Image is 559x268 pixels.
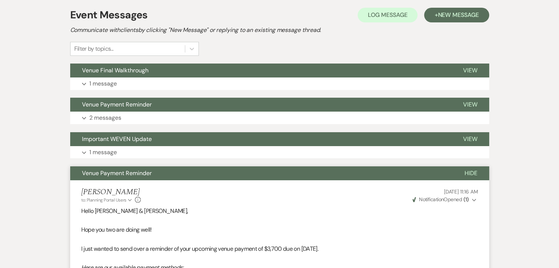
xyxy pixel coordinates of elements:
button: View [451,64,489,77]
p: 1 message [89,148,117,157]
h1: Event Messages [70,7,148,23]
span: Important WEVEN Update [82,135,152,143]
span: View [463,66,477,74]
span: View [463,135,477,143]
button: View [451,132,489,146]
button: Important WEVEN Update [70,132,451,146]
h5: [PERSON_NAME] [81,188,141,197]
span: Hope you two are doing well! [81,226,152,233]
span: to: Planning Portal Users [81,197,126,203]
button: Log Message [358,8,418,22]
button: Hide [453,166,489,180]
span: Hello [PERSON_NAME] & [PERSON_NAME], [81,207,188,215]
button: NotificationOpened (1) [411,196,478,203]
p: 1 message [89,79,117,88]
span: Notification [419,196,444,203]
strong: ( 1 ) [463,196,469,203]
div: Filter by topics... [74,44,114,53]
button: +New Message [424,8,489,22]
button: Venue Payment Reminder [70,98,451,112]
button: Venue Payment Reminder [70,166,453,180]
button: 1 message [70,77,489,90]
span: Hide [465,169,477,177]
span: Opened [412,196,469,203]
p: 2 messages [89,113,121,123]
button: 2 messages [70,112,489,124]
span: Venue Final Walkthrough [82,66,148,74]
button: to: Planning Portal Users [81,197,133,203]
span: Venue Payment Reminder [82,101,152,108]
span: View [463,101,477,108]
span: I just wanted to send over a reminder of your upcoming venue payment of $3,700 due on [DATE]. [81,245,318,253]
span: New Message [438,11,479,19]
button: View [451,98,489,112]
button: 1 message [70,146,489,159]
span: [DATE] 11:16 AM [444,188,478,195]
button: Venue Final Walkthrough [70,64,451,77]
h2: Communicate with clients by clicking "New Message" or replying to an existing message thread. [70,26,489,35]
span: Venue Payment Reminder [82,169,152,177]
span: Log Message [368,11,407,19]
